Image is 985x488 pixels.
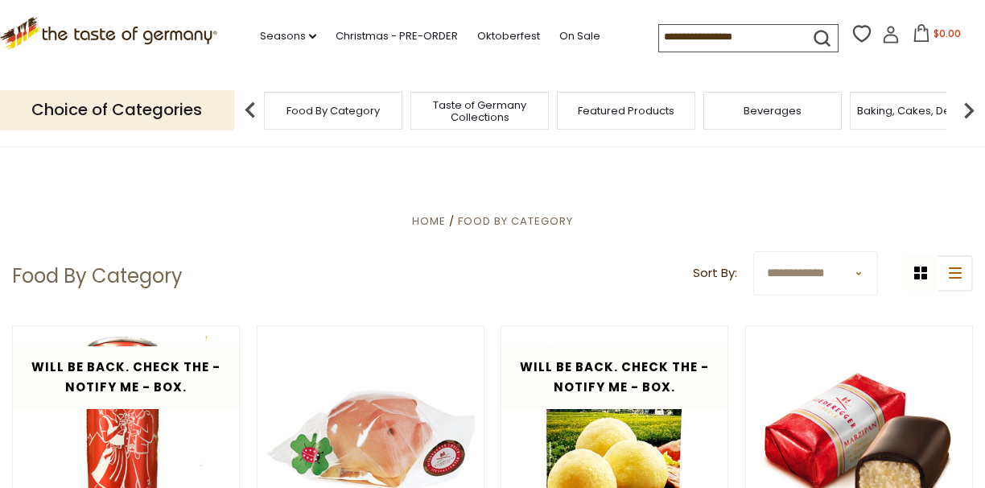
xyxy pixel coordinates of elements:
[933,27,961,40] span: $0.00
[286,105,380,117] a: Food By Category
[458,213,573,229] a: Food By Category
[234,94,266,126] img: previous arrow
[857,105,982,117] a: Baking, Cakes, Desserts
[260,27,316,45] a: Seasons
[412,213,446,229] a: Home
[578,105,674,117] a: Featured Products
[336,27,458,45] a: Christmas - PRE-ORDER
[953,94,985,126] img: next arrow
[693,263,737,283] label: Sort By:
[477,27,540,45] a: Oktoberfest
[559,27,600,45] a: On Sale
[744,105,802,117] a: Beverages
[12,264,183,288] h1: Food By Category
[415,99,544,123] a: Taste of Germany Collections
[903,24,971,48] button: $0.00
